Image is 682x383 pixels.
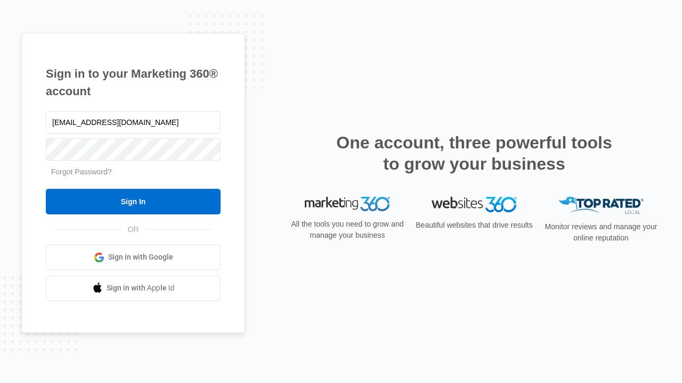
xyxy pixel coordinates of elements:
[46,276,221,301] a: Sign in with Apple Id
[432,197,517,212] img: Websites 360
[46,65,221,100] h1: Sign in to your Marketing 360® account
[120,224,147,235] span: OR
[541,221,661,244] p: Monitor reviews and manage your online reputation
[51,168,112,176] a: Forgot Password?
[305,197,390,212] img: Marketing 360
[288,219,407,241] p: All the tools you need to grow and manage your business
[107,282,175,294] span: Sign in with Apple Id
[46,189,221,214] input: Sign In
[46,111,221,134] input: Email
[46,245,221,270] a: Sign in with Google
[558,197,644,214] img: Top Rated Local
[415,220,534,231] p: Beautiful websites that drive results
[333,132,615,174] h2: One account, three powerful tools to grow your business
[108,252,173,263] span: Sign in with Google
